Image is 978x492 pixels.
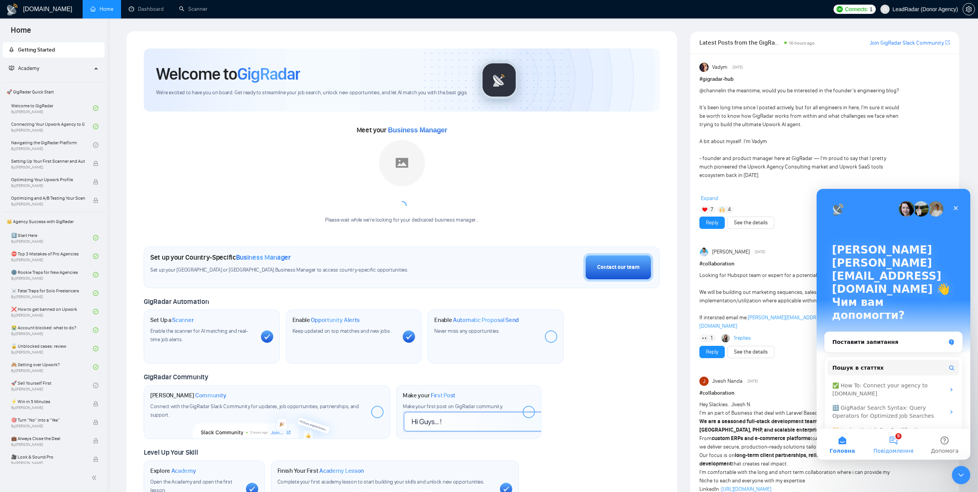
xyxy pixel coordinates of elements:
a: homeHome [90,6,113,12]
span: By [PERSON_NAME] [11,424,85,429]
h1: Enable [434,316,519,324]
h1: Set Up a [150,316,194,324]
strong: API integrations and Android apps [815,435,898,442]
span: [DATE] [755,249,765,255]
span: check-circle [93,364,98,370]
a: Navigating the GigRadar PlatformBy[PERSON_NAME] [11,137,93,153]
span: 1 [870,5,873,13]
span: Make your first post on GigRadar community. [403,403,503,410]
span: Never miss any opportunities. [434,328,500,334]
span: setting [963,6,975,12]
span: lock [93,401,98,407]
a: 🚀 Sell Yourself FirstBy[PERSON_NAME] [11,377,93,394]
button: Contact our team [583,253,653,282]
span: GigRadar [237,63,300,84]
span: GigRadar Community [144,373,208,381]
a: [PERSON_NAME][EMAIL_ADDRESS][PERSON_NAME][DOMAIN_NAME] [699,314,864,329]
span: Optimizing and A/B Testing Your Scanner for Better Results [11,194,85,202]
span: lock [93,457,98,462]
img: placeholder.png [379,140,425,186]
a: 🔓 Unblocked cases: reviewBy[PERSON_NAME] [11,340,93,357]
span: By [PERSON_NAME] [11,202,85,207]
span: lock [93,179,98,185]
span: check-circle [93,309,98,314]
img: 👀 [702,335,707,341]
span: check-circle [93,235,98,240]
strong: We are a seasoned full-stack development team specializing in [GEOGRAPHIC_DATA], PHP, and scalabl... [699,418,855,433]
span: loading [397,201,407,210]
span: Academy Lesson [319,467,364,475]
a: Reply [706,348,718,356]
span: By [PERSON_NAME] [11,165,85,170]
img: logo [6,3,18,16]
h1: Explore [150,467,196,475]
span: We're excited to have you on board. Get ready to streamline your job search, unlock new opportuni... [156,89,468,97]
a: 🙈 Getting over Upwork?By[PERSON_NAME] [11,359,93,375]
span: lock [93,161,98,166]
span: check-circle [93,124,98,129]
div: Contact our team [597,263,639,272]
img: ❤️ [702,207,707,212]
span: Setting Up Your First Scanner and Auto-Bidder [11,157,85,165]
div: Looking for Hubspot team or expert for a potential client engagement. We will be building out mar... [699,271,900,330]
span: user [882,7,888,12]
span: Keep updated on top matches and new jobs. [292,328,391,334]
span: check-circle [93,383,98,388]
img: 🙌 [719,207,725,212]
span: Complete your first academy lesson to start building your skills and unlock new opportunities. [277,479,485,485]
a: Reply [706,218,718,227]
span: check-circle [93,290,98,296]
span: By [PERSON_NAME] [11,405,85,410]
span: check-circle [93,327,98,333]
span: lock [93,198,98,203]
span: By [PERSON_NAME] [11,461,85,465]
img: Jivesh Nanda [699,377,709,386]
span: By [PERSON_NAME] [11,183,85,188]
a: ☠️ Fatal Traps for Solo FreelancersBy[PERSON_NAME] [11,285,93,302]
a: Connecting Your Upwork Agency to GigRadarBy[PERSON_NAME] [11,118,93,135]
h1: # collaboration [699,260,950,268]
span: 👑 Agency Success with GigRadar [3,214,104,229]
span: Expand [701,195,718,202]
span: Home [5,25,37,41]
span: [DATE] [732,64,743,71]
img: Vadym [699,63,709,72]
h1: Finish Your First [277,467,364,475]
span: check-circle [93,272,98,277]
span: 7 [711,206,713,213]
h1: # gigradar-hub [699,75,950,83]
span: Set up your [GEOGRAPHIC_DATA] or [GEOGRAPHIC_DATA] Business Manager to access country-specific op... [150,267,452,274]
img: Mariia Heshka [721,334,730,342]
span: Community [195,392,226,399]
span: check-circle [93,254,98,259]
span: Jivesh Nanda [712,377,742,385]
a: export [945,39,950,46]
span: Scanner [172,316,194,324]
span: Opportunity Alerts [311,316,360,324]
a: searchScanner [179,6,208,12]
span: @channel [699,87,722,94]
button: See the details [727,346,774,358]
span: Academy [18,65,39,72]
span: check-circle [93,105,98,111]
a: See the details [734,348,768,356]
img: slackcommunity-bg.png [193,404,340,439]
img: Bohdan Pyrih [699,247,709,257]
div: Please wait while we're looking for your dedicated business manager... [320,217,483,224]
h1: Enable [292,316,360,324]
a: 1️⃣ Start HereBy[PERSON_NAME] [11,229,93,246]
span: GigRadar Automation [144,297,209,306]
span: 🚀 GigRadar Quick Start [3,84,104,100]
